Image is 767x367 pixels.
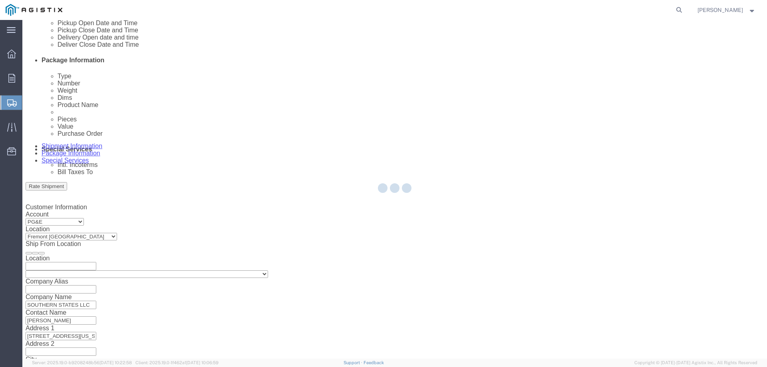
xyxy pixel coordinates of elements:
span: Client: 2025.19.0-1f462a1 [135,360,219,365]
span: Copyright © [DATE]-[DATE] Agistix Inc., All Rights Reserved [634,359,757,366]
a: Support [344,360,364,365]
span: [DATE] 10:06:59 [186,360,219,365]
span: Joe Carlton [697,6,743,14]
button: [PERSON_NAME] [697,5,756,15]
span: [DATE] 10:22:58 [99,360,132,365]
span: Server: 2025.19.0-b9208248b56 [32,360,132,365]
a: Feedback [364,360,384,365]
img: logo [6,4,62,16]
